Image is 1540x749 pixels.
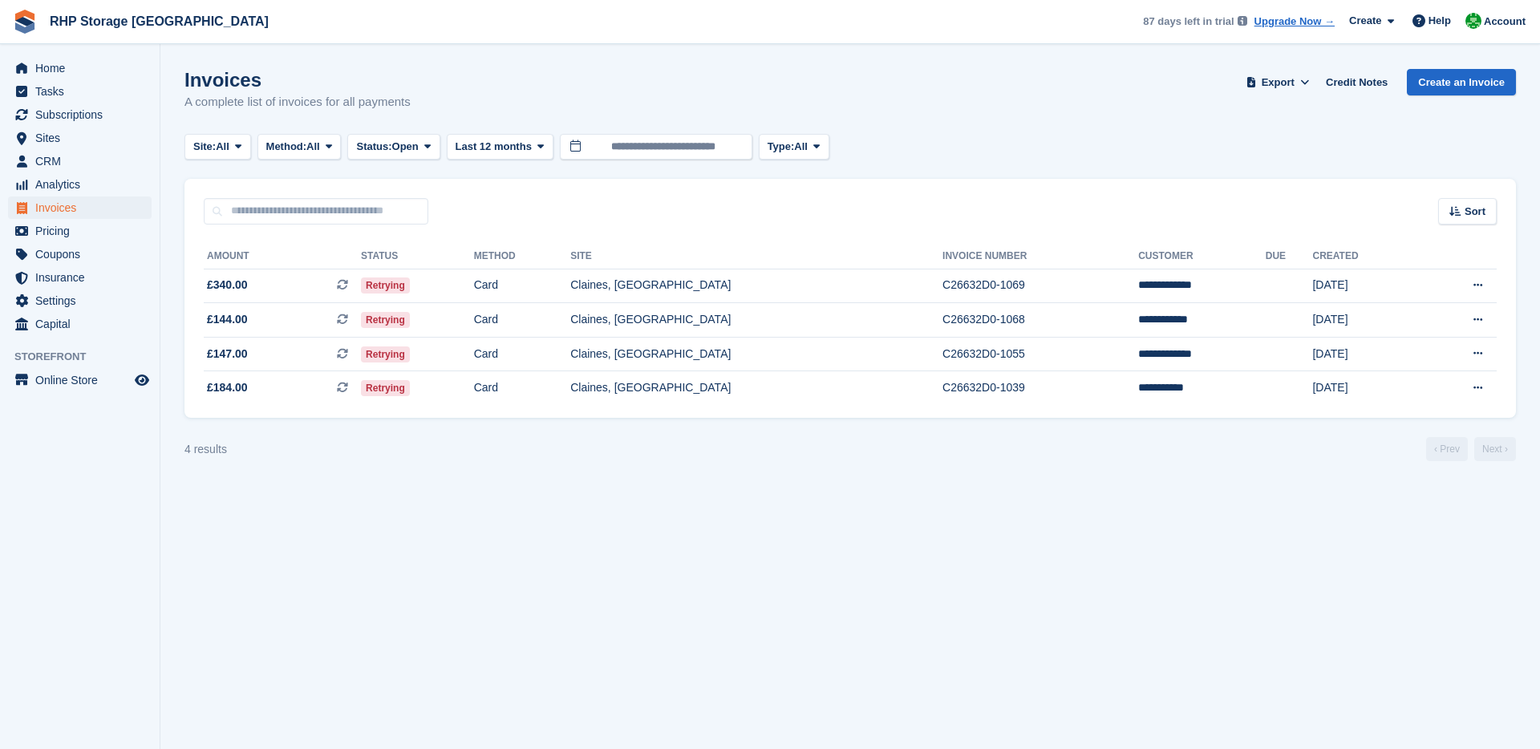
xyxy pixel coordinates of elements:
[570,337,942,371] td: Claines, [GEOGRAPHIC_DATA]
[14,349,160,365] span: Storefront
[768,139,795,155] span: Type:
[474,269,570,303] td: Card
[207,277,248,294] span: £340.00
[8,289,152,312] a: menu
[1312,371,1418,405] td: [DATE]
[1254,14,1335,30] a: Upgrade Now →
[8,103,152,126] a: menu
[8,57,152,79] a: menu
[35,173,132,196] span: Analytics
[8,266,152,289] a: menu
[266,139,307,155] span: Method:
[570,269,942,303] td: Claines, [GEOGRAPHIC_DATA]
[1465,204,1485,220] span: Sort
[942,269,1138,303] td: C26632D0-1069
[942,303,1138,338] td: C26632D0-1068
[474,337,570,371] td: Card
[347,134,440,160] button: Status: Open
[570,244,942,269] th: Site
[8,243,152,265] a: menu
[361,277,410,294] span: Retrying
[35,243,132,265] span: Coupons
[447,134,553,160] button: Last 12 months
[570,303,942,338] td: Claines, [GEOGRAPHIC_DATA]
[35,57,132,79] span: Home
[1407,69,1516,95] a: Create an Invoice
[35,369,132,391] span: Online Store
[356,139,391,155] span: Status:
[794,139,808,155] span: All
[8,196,152,219] a: menu
[35,220,132,242] span: Pricing
[8,150,152,172] a: menu
[184,69,411,91] h1: Invoices
[942,244,1138,269] th: Invoice Number
[1349,13,1381,29] span: Create
[1484,14,1526,30] span: Account
[1423,437,1519,461] nav: Page
[570,371,942,405] td: Claines, [GEOGRAPHIC_DATA]
[1138,244,1266,269] th: Customer
[8,127,152,149] a: menu
[392,139,419,155] span: Open
[35,313,132,335] span: Capital
[1319,69,1394,95] a: Credit Notes
[306,139,320,155] span: All
[35,80,132,103] span: Tasks
[132,370,152,390] a: Preview store
[35,127,132,149] span: Sites
[1312,244,1418,269] th: Created
[35,266,132,289] span: Insurance
[361,346,410,362] span: Retrying
[474,244,570,269] th: Method
[8,220,152,242] a: menu
[35,103,132,126] span: Subscriptions
[35,196,132,219] span: Invoices
[1474,437,1516,461] a: Next
[1238,16,1247,26] img: icon-info-grey-7440780725fd019a000dd9b08b2336e03edf1995a4989e88bcd33f0948082b44.svg
[1262,75,1295,91] span: Export
[257,134,342,160] button: Method: All
[13,10,37,34] img: stora-icon-8386f47178a22dfd0bd8f6a31ec36ba5ce8667c1dd55bd0f319d3a0aa187defe.svg
[456,139,532,155] span: Last 12 months
[35,150,132,172] span: CRM
[1242,69,1313,95] button: Export
[207,311,248,328] span: £144.00
[1465,13,1481,29] img: Rod
[184,93,411,111] p: A complete list of invoices for all payments
[1312,303,1418,338] td: [DATE]
[207,346,248,362] span: £147.00
[942,371,1138,405] td: C26632D0-1039
[1312,269,1418,303] td: [DATE]
[8,313,152,335] a: menu
[8,80,152,103] a: menu
[1426,437,1468,461] a: Previous
[361,244,474,269] th: Status
[1266,244,1313,269] th: Due
[942,337,1138,371] td: C26632D0-1055
[361,380,410,396] span: Retrying
[207,379,248,396] span: £184.00
[216,139,229,155] span: All
[204,244,361,269] th: Amount
[361,312,410,328] span: Retrying
[184,134,251,160] button: Site: All
[184,441,227,458] div: 4 results
[35,289,132,312] span: Settings
[1143,14,1234,30] span: 87 days left in trial
[43,8,275,34] a: RHP Storage [GEOGRAPHIC_DATA]
[193,139,216,155] span: Site:
[8,369,152,391] a: menu
[1312,337,1418,371] td: [DATE]
[8,173,152,196] a: menu
[474,371,570,405] td: Card
[474,303,570,338] td: Card
[759,134,829,160] button: Type: All
[1429,13,1451,29] span: Help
